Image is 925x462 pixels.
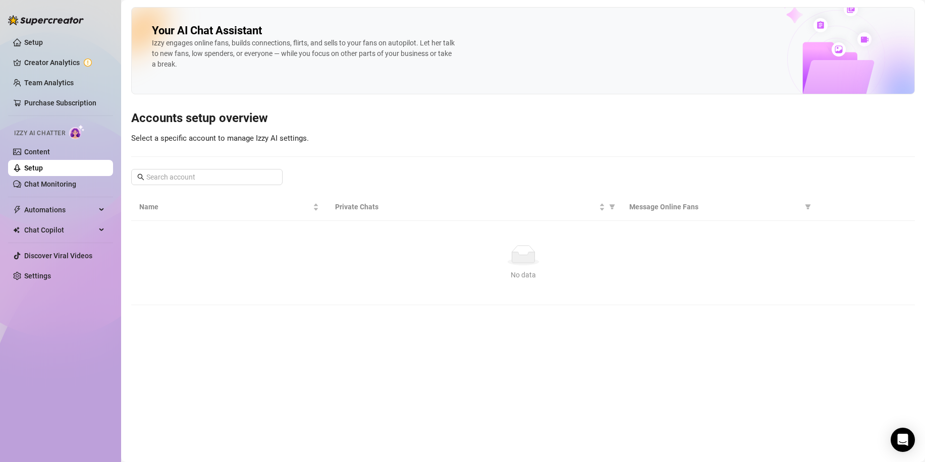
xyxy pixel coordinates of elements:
[152,24,262,38] h2: Your AI Chat Assistant
[24,164,43,172] a: Setup
[24,38,43,46] a: Setup
[24,272,51,280] a: Settings
[335,201,596,212] span: Private Chats
[152,38,455,70] div: Izzy engages online fans, builds connections, flirts, and sells to your fans on autopilot. Let he...
[629,201,801,212] span: Message Online Fans
[24,222,96,238] span: Chat Copilot
[609,204,615,210] span: filter
[805,204,811,210] span: filter
[24,99,96,107] a: Purchase Subscription
[14,129,65,138] span: Izzy AI Chatter
[131,193,327,221] th: Name
[803,199,813,214] span: filter
[131,134,309,143] span: Select a specific account to manage Izzy AI settings.
[24,202,96,218] span: Automations
[139,201,311,212] span: Name
[8,15,84,25] img: logo-BBDzfeDw.svg
[24,79,74,87] a: Team Analytics
[146,171,268,183] input: Search account
[13,206,21,214] span: thunderbolt
[891,428,915,452] div: Open Intercom Messenger
[131,110,915,127] h3: Accounts setup overview
[137,174,144,181] span: search
[24,148,50,156] a: Content
[607,199,617,214] span: filter
[13,226,20,234] img: Chat Copilot
[327,193,621,221] th: Private Chats
[24,180,76,188] a: Chat Monitoring
[143,269,903,280] div: No data
[69,125,85,139] img: AI Chatter
[24,54,105,71] a: Creator Analytics exclamation-circle
[24,252,92,260] a: Discover Viral Videos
